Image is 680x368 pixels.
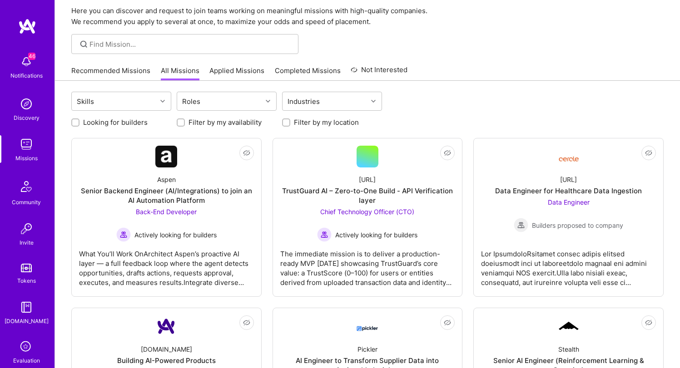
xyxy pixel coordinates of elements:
[209,66,264,81] a: Applied Missions
[189,118,262,127] label: Filter by my availability
[136,208,197,216] span: Back-End Developer
[548,198,590,206] span: Data Engineer
[357,318,378,334] img: Company Logo
[15,153,38,163] div: Missions
[645,149,652,157] i: icon EyeClosed
[18,18,36,34] img: logo
[117,356,216,365] div: Building AI-Powered Products
[532,221,623,230] span: Builders proposed to company
[558,320,580,332] img: Company Logo
[275,66,341,81] a: Completed Missions
[495,186,642,196] div: Data Engineer for Healthcare Data Ingestion
[15,176,37,197] img: Community
[79,242,254,287] div: What You’ll Work OnArchitect Aspen’s proactive AI layer — a full feedback loop where the agent de...
[14,113,40,123] div: Discovery
[481,242,656,287] div: Lor IpsumdoloRsitamet consec adipis elitsed doeiusmodt inci ut laboreetdolo magnaal eni admini ve...
[481,146,656,289] a: Company Logo[URL]Data Engineer for Healthcare Data IngestionData Engineer Builders proposed to co...
[79,186,254,205] div: Senior Backend Engineer (AI/Integrations) to join an AI Automation Platform
[157,175,176,184] div: Aspen
[5,316,49,326] div: [DOMAIN_NAME]
[28,53,35,60] span: 46
[141,344,192,354] div: [DOMAIN_NAME]
[155,315,177,337] img: Company Logo
[359,175,376,184] div: [URL]
[161,66,199,81] a: All Missions
[558,149,580,164] img: Company Logo
[280,242,455,287] div: The immediate mission is to deliver a production-ready MVP [DATE] showcasing TrustGuard’s core va...
[17,220,35,238] img: Invite
[17,276,36,285] div: Tokens
[243,319,250,326] i: icon EyeClosed
[71,66,150,81] a: Recommended Missions
[266,99,270,103] i: icon Chevron
[134,230,217,240] span: Actively looking for builders
[79,146,254,289] a: Company LogoAspenSenior Backend Engineer (AI/Integrations) to join an AI Automation PlatformBack-...
[558,344,579,354] div: Stealth
[116,227,131,242] img: Actively looking for builders
[79,39,89,49] i: icon SearchGrey
[160,99,165,103] i: icon Chevron
[243,149,250,157] i: icon EyeClosed
[371,99,376,103] i: icon Chevron
[444,149,451,157] i: icon EyeClosed
[351,64,407,81] a: Not Interested
[12,197,41,207] div: Community
[89,39,292,49] input: Find Mission...
[71,5,664,27] p: Here you can discover and request to join teams working on meaningful missions with high-quality ...
[83,118,148,127] label: Looking for builders
[320,208,414,216] span: Chief Technology Officer (CTO)
[10,71,43,80] div: Notifications
[17,135,35,153] img: teamwork
[74,95,96,108] div: Skills
[20,238,34,247] div: Invite
[335,230,417,240] span: Actively looking for builders
[645,319,652,326] i: icon EyeClosed
[560,175,577,184] div: [URL]
[514,218,528,232] img: Builders proposed to company
[17,95,35,113] img: discovery
[444,319,451,326] i: icon EyeClosed
[21,264,32,272] img: tokens
[180,95,203,108] div: Roles
[317,227,332,242] img: Actively looking for builders
[17,53,35,71] img: bell
[280,146,455,289] a: [URL]TrustGuard AI – Zero-to-One Build - API Verification layerChief Technology Officer (CTO) Act...
[357,344,377,354] div: Pickler
[13,356,40,365] div: Evaluation
[18,339,35,356] i: icon SelectionTeam
[155,146,177,167] img: Company Logo
[294,118,359,127] label: Filter by my location
[280,186,455,205] div: TrustGuard AI – Zero-to-One Build - API Verification layer
[285,95,322,108] div: Industries
[17,298,35,316] img: guide book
